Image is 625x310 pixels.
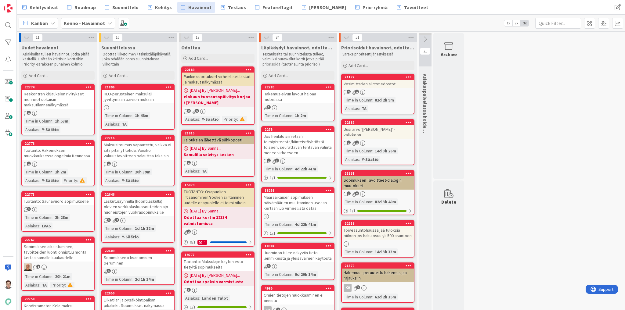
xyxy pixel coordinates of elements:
div: Vesimittarien siirtotiedostot [342,80,414,88]
span: Havainnot [188,4,211,11]
div: 0/11 [182,238,254,246]
div: 4995 [265,286,334,290]
div: Time in Column [344,198,372,205]
div: Asiakas [24,126,39,133]
div: 9d 20h 14m [293,271,318,278]
div: Jos henkilö siirretään toimipisteestä/kiinteistöyhtiöstä toiseen, seurattavan tehtävän valinta me... [262,132,334,157]
div: Y-Säätiö [360,156,380,163]
div: Sopimuksen aikaistuminen, tavoitteiden luonti onnistuu monta kertaa samalle kuukaudelle [22,243,94,262]
span: 1 [355,90,359,94]
div: 2275 [265,127,334,132]
a: 22189Pankin suoritukset virheelliset laskut ja maksut näkymässä[DATE] By [PERSON_NAME]...elokuun ... [181,66,255,125]
div: 22758 [25,297,94,301]
div: Time in Column [344,294,372,300]
div: 14d 3h 26m [373,148,398,154]
div: Tajouksien lähettävä sähköposti [182,136,254,144]
div: 2d 1h 24m [133,276,156,283]
span: : [39,223,40,229]
span: : [77,177,78,184]
div: 1/1 [262,174,334,182]
div: 1/1 [262,230,334,237]
div: Time in Column [264,221,292,228]
div: 21579Hakemus - peruutettu hakemus jää rajauksiin [342,263,414,282]
div: 18984 [262,243,334,249]
a: Roadmap [63,2,99,13]
div: Time in Column [104,112,132,119]
span: Support [13,1,28,8]
span: : [39,282,40,288]
span: 16 [112,34,123,41]
span: Tavoitteet [404,4,428,11]
div: 22758Kohdistamaton Kela-maksu [22,296,94,310]
div: 15079TUOTANTO: Osapuolien irtisanominen/roolien siirtäminen uudelle osapuolelle ei toimi oikein [182,182,254,207]
div: Pankin suoritukset virheelliset laskut ja maksut näkymässä [182,73,254,86]
div: Time in Column [264,271,292,278]
span: [DATE] By [PERSON_NAME]... [190,87,240,94]
a: 22767Sopimuksen aikaistuminen, tavoitteiden luonti onnistuu monta kertaa samalle kuukaudelleMKTim... [21,237,95,291]
div: Laskutusryhmillä (koontilaskulla) olevien verkkolaskuosoitteiden ajo huoneistojen vuokrasopimuksille [102,197,174,216]
span: 1 [355,141,359,144]
div: Asiakas [104,233,119,240]
a: 21331Sopimuksen Tavoitteet-dialogin muutoksetTime in Column:82d 3h 40m1/1 [341,170,414,215]
div: 21172Vesimittarien siirtotiedostot [342,74,414,88]
a: 21579Hakemus - peruutettu hakemus jää rajauksiinKATime in Column:62d 2h 35m [341,262,414,303]
div: 22389 [345,120,414,125]
a: Havainnot [177,2,215,13]
div: Y-Säätiö [120,233,140,240]
div: Asiakas [184,168,199,174]
div: Time in Column [104,276,132,283]
span: 1x [504,20,512,26]
div: 19777Tuotanto: Maksulajin käytön esto tietyltä sopimukselta [182,252,254,271]
div: Asiakas [24,282,39,288]
a: Prio-ryhmä [352,2,391,13]
span: : [119,177,120,184]
div: 22771Tuotanto: Saunavuoro sopimukselle [22,192,94,205]
b: Odottaa speksin varmistusta [184,279,252,285]
span: 4 [347,90,351,94]
div: 15079 [185,183,254,187]
div: 1d 1h 12m [133,225,156,232]
div: 19777 [182,252,254,258]
div: 22773 [22,141,94,146]
div: Time in Column [344,97,372,103]
img: Visit kanbanzone.com [4,4,13,12]
div: KA [344,284,352,292]
span: 1 [267,264,271,268]
span: : [292,166,293,172]
span: 1 [36,265,40,269]
span: Suunnittelu [112,4,139,11]
span: 1 / 1 [350,208,356,214]
a: 21172Vesimittarien siirtotiedostotTime in Column:82d 2h 9mAsiakas:TA [341,74,414,114]
span: 6 [355,191,359,195]
div: 82d 2h 9m [373,97,396,103]
span: Add Card... [29,73,48,78]
b: Odottaa kortin 12334 valmistumista [184,214,252,226]
div: 18984 [265,244,334,248]
span: Roadmap [74,4,96,11]
span: 34 [272,34,283,41]
div: 22189 [185,68,254,72]
div: 21896 [102,84,174,90]
div: Omien tietojen muokkaaminen ei onnistu [262,291,334,305]
img: MK [24,263,32,271]
div: Asiakas [104,121,119,127]
div: TA [120,121,128,127]
span: 1 / 1 [270,175,276,181]
span: : [119,121,120,127]
span: : [359,156,360,163]
div: 21331Sopimuksen Tavoitteet-dialogin muutokset [342,171,414,190]
div: 82d 3h 40m [373,198,398,205]
span: Kanban [31,20,48,27]
span: : [132,112,133,119]
div: 22646 [105,192,174,197]
div: Asiakas [104,177,119,184]
span: : [52,169,53,175]
span: 13 [192,34,203,41]
a: 22609Sopimuksen irtisanomisen peruminenTime in Column:2d 1h 24m [101,248,175,285]
div: 21896HLÖ-perusteinen maksulaji jyvittymään päivien mukaan [102,84,174,103]
div: 2275 [262,127,334,132]
div: Time in Column [344,148,372,154]
span: : [359,105,360,112]
div: 22774 [25,85,94,89]
div: 22217 [345,221,414,226]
